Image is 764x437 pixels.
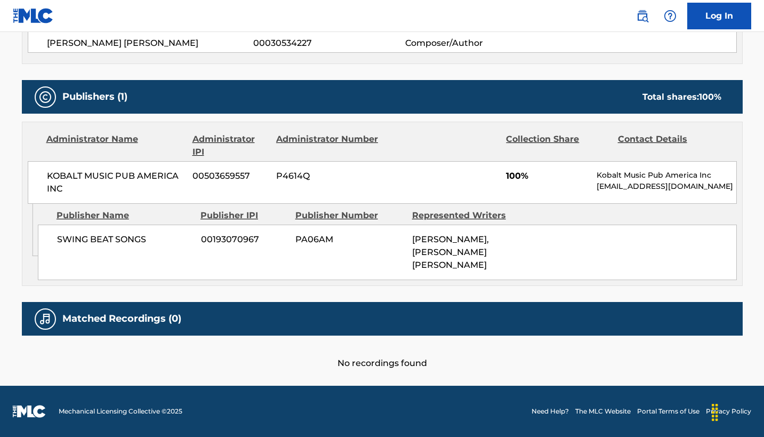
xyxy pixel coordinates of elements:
[597,170,736,181] p: Kobalt Music Pub America Inc
[532,407,569,416] a: Need Help?
[201,233,287,246] span: 00193070967
[660,5,681,27] div: Help
[636,10,649,22] img: search
[506,133,609,158] div: Collection Share
[47,170,185,195] span: KOBALT MUSIC PUB AMERICA INC
[192,170,268,182] span: 00503659557
[711,386,764,437] iframe: Chat Widget
[405,37,543,50] span: Composer/Author
[706,407,751,416] a: Privacy Policy
[13,405,46,418] img: logo
[59,407,182,416] span: Mechanical Licensing Collective © 2025
[62,91,127,103] h5: Publishers (1)
[39,91,52,104] img: Publishers
[597,181,736,192] p: [EMAIL_ADDRESS][DOMAIN_NAME]
[575,407,631,416] a: The MLC Website
[22,336,743,370] div: No recordings found
[47,37,254,50] span: [PERSON_NAME] [PERSON_NAME]
[699,92,721,102] span: 100 %
[412,234,489,270] span: [PERSON_NAME], [PERSON_NAME] [PERSON_NAME]
[62,313,181,325] h5: Matched Recordings (0)
[642,91,721,104] div: Total shares:
[57,233,193,246] span: SWING BEAT SONGS
[46,133,184,158] div: Administrator Name
[13,8,54,23] img: MLC Logo
[39,313,52,325] img: Matched Recordings
[276,170,380,182] span: P4614Q
[706,396,723,428] div: Drag
[276,133,380,158] div: Administrator Number
[664,10,677,22] img: help
[506,170,589,182] span: 100%
[57,209,192,222] div: Publisher Name
[687,3,751,29] a: Log In
[412,209,521,222] div: Represented Writers
[192,133,268,158] div: Administrator IPI
[632,5,653,27] a: Public Search
[295,209,404,222] div: Publisher Number
[618,133,721,158] div: Contact Details
[200,209,287,222] div: Publisher IPI
[637,407,699,416] a: Portal Terms of Use
[295,233,404,246] span: PA06AM
[253,37,405,50] span: 00030534227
